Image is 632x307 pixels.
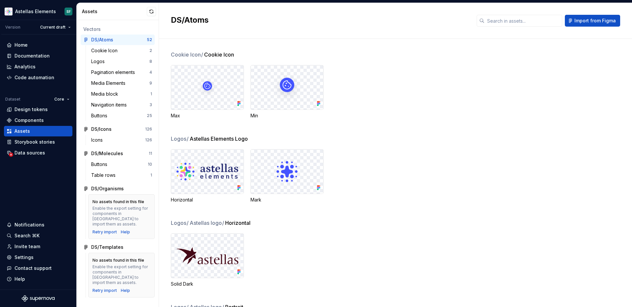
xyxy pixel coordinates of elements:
div: Assets [82,8,147,15]
div: Max [171,112,244,119]
span: Current draft [40,25,66,30]
a: Buttons25 [89,110,155,121]
a: Help [121,229,130,235]
div: Version [5,25,20,30]
div: 1 [150,173,152,178]
div: Help [14,276,25,282]
a: Invite team [4,241,72,252]
div: Astellas Elements [15,8,56,15]
a: Design tokens [4,104,72,115]
a: Help [121,288,130,293]
div: Assets [14,128,30,134]
div: Components [14,117,44,124]
div: 126 [145,137,152,143]
div: Buttons [91,161,110,168]
button: Current draft [37,23,74,32]
a: Data sources [4,148,72,158]
div: Documentation [14,53,50,59]
button: Core [51,95,72,104]
div: 9 [149,81,152,86]
a: Storybook stories [4,137,72,147]
div: Pagination elements [91,69,138,76]
div: 25 [147,113,152,118]
span: Astellas Elements Logo [190,135,248,143]
div: Search ⌘K [14,232,39,239]
button: Retry import [92,229,117,235]
div: Buttons [91,112,110,119]
div: No assets found in this file [92,199,144,204]
div: SF [66,9,71,14]
div: DS/Organisms [91,185,124,192]
a: DS/Atoms52 [81,35,155,45]
div: Analytics [14,63,36,70]
div: 52 [147,37,152,42]
span: Horizontal [225,219,250,227]
button: Search ⌘K [4,230,72,241]
span: / [187,220,189,226]
a: Cookie Icon2 [89,45,155,56]
div: Dataset [5,97,20,102]
span: / [201,51,203,58]
div: Table rows [91,172,118,178]
h2: DS/Atoms [171,15,469,25]
a: Buttons10 [89,159,155,170]
img: b2369ad3-f38c-46c1-b2a2-f2452fdbdcd2.png [5,8,13,15]
div: Design tokens [14,106,48,113]
a: DS/Icons126 [81,124,155,134]
div: Notifications [14,222,44,228]
a: Code automation [4,72,72,83]
div: Code automation [14,74,54,81]
span: Astellas logo [190,219,224,227]
a: Components [4,115,72,126]
div: Enable the export setting for components in [GEOGRAPHIC_DATA] to import them as assets. [92,264,150,285]
div: Cookie Icon [91,47,120,54]
a: Documentation [4,51,72,61]
div: Settings [14,254,34,261]
div: 2 [149,48,152,53]
div: Horizontal [171,197,244,203]
a: Media Elements9 [89,78,155,88]
div: DS/Molecules [91,150,123,157]
div: Contact support [14,265,52,272]
a: Settings [4,252,72,263]
button: Help [4,274,72,284]
button: Contact support [4,263,72,273]
button: Notifications [4,220,72,230]
a: Media block1 [89,89,155,99]
div: Enable the export setting for components in [GEOGRAPHIC_DATA] to import them as assets. [92,206,150,227]
a: Home [4,40,72,50]
button: Import from Figma [565,15,620,27]
a: DS/Molecules11 [81,148,155,159]
div: 8 [149,59,152,64]
a: DS/Templates [81,242,155,252]
div: 10 [148,162,152,167]
a: Table rows1 [89,170,155,180]
div: DS/Templates [91,244,123,250]
div: 126 [145,127,152,132]
a: DS/Organisms [81,183,155,194]
span: Logos [171,219,189,227]
input: Search in assets... [485,15,562,27]
span: Logos [171,135,189,143]
span: Cookie Icon [204,51,234,59]
div: 3 [149,102,152,107]
div: Icons [91,137,105,143]
span: / [222,220,224,226]
div: Data sources [14,150,45,156]
div: Navigation items [91,102,129,108]
span: Cookie Icon [171,51,203,59]
a: Logos8 [89,56,155,67]
div: No assets found in this file [92,258,144,263]
svg: Supernova Logo [22,295,55,302]
div: DS/Icons [91,126,112,132]
span: Core [54,97,64,102]
div: Vectors [83,26,152,33]
div: DS/Atoms [91,36,113,43]
div: Media Elements [91,80,128,86]
button: Retry import [92,288,117,293]
div: Invite team [14,243,40,250]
